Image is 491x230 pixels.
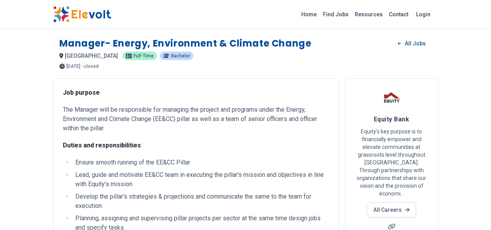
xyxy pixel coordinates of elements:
[63,105,329,133] p: The Manager will be responsible for managing the project and programs under the Energy, Environme...
[382,88,401,107] img: Equity Bank
[73,192,329,211] li: Develop the pillar’s strategies & projections and communicate the same to the team for execution.
[63,89,100,96] strong: Job purpose
[355,128,429,197] p: Equity's key purpose is to financially empower and elevate communities at grassroots level throug...
[171,54,190,58] span: Bachelor
[298,8,320,21] a: Home
[411,7,435,22] a: Login
[65,53,118,59] span: [GEOGRAPHIC_DATA]
[82,64,99,69] p: - closed
[53,6,111,22] img: Elevolt
[66,64,80,69] span: [DATE]
[63,142,141,149] strong: Duties and responsibilities
[134,54,154,58] span: Full-time
[367,202,416,218] a: All Careers
[320,8,352,21] a: Find Jobs
[59,37,312,50] h1: Manager- Energy, Environment & Climate Change
[374,116,409,123] span: Equity Bank
[73,170,329,189] li: Lead, guide and motivate EE&CC team in executing the pillar’s mission and objectives in line with...
[386,8,411,21] a: Contact
[392,38,432,49] a: All Jobs
[352,8,386,21] a: Resources
[73,158,329,167] li: Ensure smooth running of the EE&CC Pillar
